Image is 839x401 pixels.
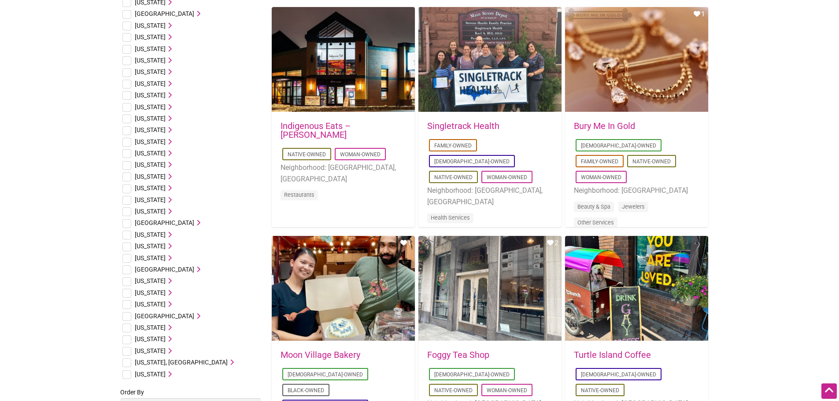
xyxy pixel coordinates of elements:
[581,372,656,378] a: [DEMOGRAPHIC_DATA]-Owned
[135,359,228,366] span: [US_STATE], [GEOGRAPHIC_DATA]
[135,68,166,75] span: [US_STATE]
[135,150,166,157] span: [US_STATE]
[434,143,472,149] a: Family-Owned
[581,174,621,180] a: Woman-Owned
[135,126,166,133] span: [US_STATE]
[632,158,671,165] a: Native-Owned
[574,121,635,131] a: Bury Me In Gold
[581,387,619,394] a: Native-Owned
[135,371,166,378] span: [US_STATE]
[574,349,651,360] a: Turtle Island Coffee
[135,92,166,99] span: [US_STATE]
[427,185,553,207] li: Neighborhood: [GEOGRAPHIC_DATA], [GEOGRAPHIC_DATA]
[288,151,326,158] a: Native-Owned
[135,324,166,331] span: [US_STATE]
[135,301,166,308] span: [US_STATE]
[135,184,166,191] span: [US_STATE]
[135,243,166,250] span: [US_STATE]
[135,115,166,122] span: [US_STATE]
[135,173,166,180] span: [US_STATE]
[427,349,489,360] a: Foggy Tea Shop
[581,158,618,165] a: Family-Owned
[281,162,406,184] li: Neighborhood: [GEOGRAPHIC_DATA], [GEOGRAPHIC_DATA]
[135,277,166,284] span: [US_STATE]
[135,45,166,52] span: [US_STATE]
[135,196,166,203] span: [US_STATE]
[434,174,473,180] a: Native-Owned
[434,158,510,165] a: [DEMOGRAPHIC_DATA]-Owned
[135,289,166,296] span: [US_STATE]
[135,22,166,29] span: [US_STATE]
[581,143,656,149] a: [DEMOGRAPHIC_DATA]-Owned
[281,349,360,360] a: Moon Village Bakery
[135,313,194,320] span: [GEOGRAPHIC_DATA]
[574,185,699,196] li: Neighborhood: [GEOGRAPHIC_DATA]
[135,231,166,238] span: [US_STATE]
[135,33,166,40] span: [US_STATE]
[288,387,324,394] a: Black-Owned
[284,191,314,198] a: Restaurants
[431,214,470,221] a: Health Services
[340,151,381,158] a: Woman-Owned
[135,335,166,342] span: [US_STATE]
[427,121,499,131] a: Singletrack Health
[281,121,351,140] a: Indigenous Eats – [PERSON_NAME]
[135,266,194,273] span: [GEOGRAPHIC_DATA]
[434,387,473,394] a: Native-Owned
[288,372,363,378] a: [DEMOGRAPHIC_DATA]-Owned
[135,138,166,145] span: [US_STATE]
[135,10,194,17] span: [GEOGRAPHIC_DATA]
[135,347,166,354] span: [US_STATE]
[577,203,610,210] a: Beauty & Spa
[135,80,166,87] span: [US_STATE]
[135,208,166,215] span: [US_STATE]
[487,174,527,180] a: Woman-Owned
[135,57,166,64] span: [US_STATE]
[135,254,166,261] span: [US_STATE]
[135,103,166,110] span: [US_STATE]
[821,383,837,399] div: Scroll Back to Top
[622,203,645,210] a: Jewelers
[135,161,166,168] span: [US_STATE]
[577,219,614,226] a: Other Services
[487,387,527,394] a: Woman-Owned
[135,219,194,226] span: [GEOGRAPHIC_DATA]
[434,372,510,378] a: [DEMOGRAPHIC_DATA]-Owned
